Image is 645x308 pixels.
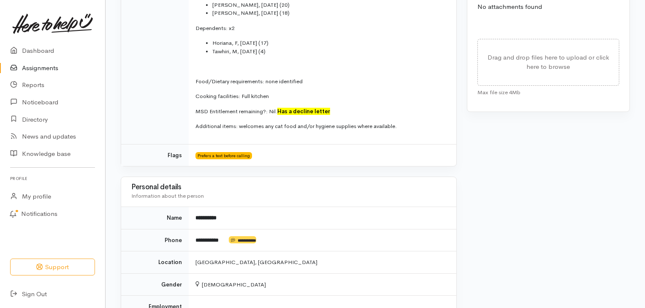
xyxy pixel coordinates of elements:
[121,251,189,274] td: Location
[195,122,446,131] p: Additional items: welcomes any cat food and/or hygiene supplies where available.
[195,92,446,101] p: Cooking facilities: Full kitchen
[488,53,609,71] span: Drag and drop files here to upload or click here to browse
[477,2,619,12] p: No attachments found
[195,77,446,86] p: Food/Dietary requirements: none identified
[121,144,189,166] td: Flags
[212,9,446,17] li: [PERSON_NAME], [DATE] (18)
[189,251,456,274] td: [GEOGRAPHIC_DATA], [GEOGRAPHIC_DATA]
[212,47,446,56] li: Tawhiri, M, [DATE] (4)
[195,281,266,288] span: [DEMOGRAPHIC_DATA]
[10,259,95,276] button: Support
[195,107,446,116] p: MSD Entitlement remaining?: Nil.
[277,108,330,115] font: Has a decline letter
[131,192,204,199] span: Information about the person
[212,39,446,47] li: Horiana, F, [DATE] (17)
[10,173,95,184] h6: Profile
[131,183,446,191] h3: Personal details
[121,207,189,229] td: Name
[195,152,252,159] span: Prefers a text before calling
[212,1,446,9] li: [PERSON_NAME], [DATE] (20)
[121,273,189,296] td: Gender
[477,86,619,97] div: Max file size 4Mb
[195,24,446,33] p: Dependents: x2
[121,229,189,251] td: Phone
